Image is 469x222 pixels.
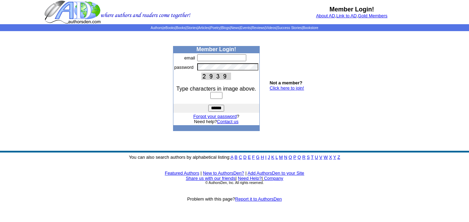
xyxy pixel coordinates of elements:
[174,65,194,70] font: password
[329,6,374,13] b: Member Login!
[268,155,270,160] a: J
[293,155,296,160] a: P
[151,26,318,30] span: | | | | | | | | | | | |
[234,155,238,160] a: B
[239,155,242,160] a: C
[243,155,246,160] a: D
[236,176,237,181] font: |
[248,170,304,176] a: Add AuthorsDen to your Site
[205,181,264,185] font: © AuthorsDen, Inc. All rights reserved.
[329,155,332,160] a: X
[187,196,282,202] font: Problem with this page?
[252,26,265,30] a: Reviews
[270,80,303,85] b: Not a member?
[358,13,387,18] a: Gold Members
[277,26,302,30] a: Success Stories
[311,155,314,160] a: T
[315,155,318,160] a: U
[184,55,195,61] font: email
[271,155,274,160] a: K
[203,170,244,176] a: New to AuthorsDen?
[194,119,239,124] font: Need help?
[265,155,267,160] a: I
[197,46,236,52] b: Member Login!
[256,155,259,160] a: G
[248,155,251,160] a: E
[261,176,283,181] font: |
[235,196,282,202] a: Report it to AuthorsDen
[176,86,256,92] font: Type characters in image above.
[193,114,237,119] a: Forgot your password
[333,155,336,160] a: Y
[163,26,175,30] a: eBooks
[201,73,231,80] img: This Is CAPTCHA Image
[186,26,197,30] a: Stories
[238,176,262,181] a: Need Help?
[151,26,162,30] a: Authors
[337,155,340,160] a: Z
[264,176,283,181] a: Company
[186,176,236,181] a: Share us with our friends
[198,26,210,30] a: Articles
[324,155,328,160] a: W
[252,155,255,160] a: F
[279,155,283,160] a: M
[284,155,287,160] a: N
[240,26,251,30] a: Events
[231,26,239,30] a: News
[201,170,202,176] font: |
[336,13,357,18] a: Link to AD
[261,155,264,160] a: H
[303,26,318,30] a: Bookstore
[316,13,335,18] a: About AD
[266,26,276,30] a: Videos
[129,155,340,160] font: You can also search authors by alphabetical listing:
[319,155,323,160] a: V
[165,170,199,176] a: Featured Authors
[316,13,387,18] font: , ,
[297,155,301,160] a: Q
[231,155,233,160] a: A
[193,114,239,119] font: ?
[210,26,220,30] a: Poetry
[302,155,305,160] a: R
[289,155,292,160] a: O
[221,26,230,30] a: Blogs
[217,119,238,124] a: Contact us
[270,85,304,91] a: Click here to join!
[245,170,246,176] font: |
[176,26,185,30] a: Books
[307,155,310,160] a: S
[276,155,278,160] a: L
